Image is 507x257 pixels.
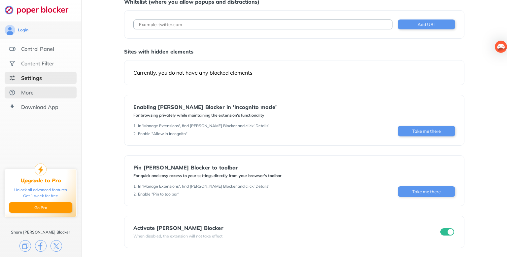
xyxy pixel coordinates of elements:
div: Unlock all advanced features [14,187,67,193]
div: In 'Manage Extensions', find [PERSON_NAME] Blocker and click 'Details' [138,184,269,189]
div: Share [PERSON_NAME] Blocker [11,230,70,235]
div: Settings [21,75,42,81]
div: More [21,89,34,96]
div: Currently, you do not have any blocked elements [133,69,455,76]
div: 2 . [133,192,137,197]
div: Upgrade to Pro [20,177,61,184]
div: Download App [21,104,58,110]
img: features.svg [9,46,16,52]
div: 1 . [133,184,137,189]
div: For quick and easy access to your settings directly from your browser's toolbar [133,173,282,178]
div: Enable "Allow in incognito" [138,131,187,136]
img: copy.svg [19,240,31,252]
div: 1 . [133,123,137,128]
div: When disabled, the extension will not take effect [133,234,223,239]
div: Activate [PERSON_NAME] Blocker [133,225,223,231]
button: Take me there [398,126,455,136]
div: Content Filter [21,60,54,67]
img: facebook.svg [35,240,47,252]
div: Get 1 week for free [23,193,58,199]
input: Example: twitter.com [133,19,392,29]
div: 2 . [133,131,137,136]
div: Enable "Pin to toolbar" [138,192,179,197]
img: settings-selected.svg [9,75,16,81]
img: avatar.svg [5,25,15,35]
div: Control Panel [21,46,54,52]
div: Login [18,27,28,33]
img: about.svg [9,89,16,96]
div: For browsing privately while maintaining the extension's functionality [133,113,277,118]
div: In 'Manage Extensions', find [PERSON_NAME] Blocker and click 'Details' [138,123,269,128]
img: x.svg [51,240,62,252]
img: social.svg [9,60,16,67]
button: Take me there [398,186,455,197]
div: Sites with hidden elements [124,48,464,55]
button: Go Pro [9,202,72,213]
img: upgrade-to-pro.svg [35,164,47,175]
button: Add URL [398,19,455,29]
img: logo-webpage.svg [5,5,76,15]
div: Enabling [PERSON_NAME] Blocker in 'Incognito mode' [133,104,277,110]
img: download-app.svg [9,104,16,110]
div: Pin [PERSON_NAME] Blocker to toolbar [133,165,282,170]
